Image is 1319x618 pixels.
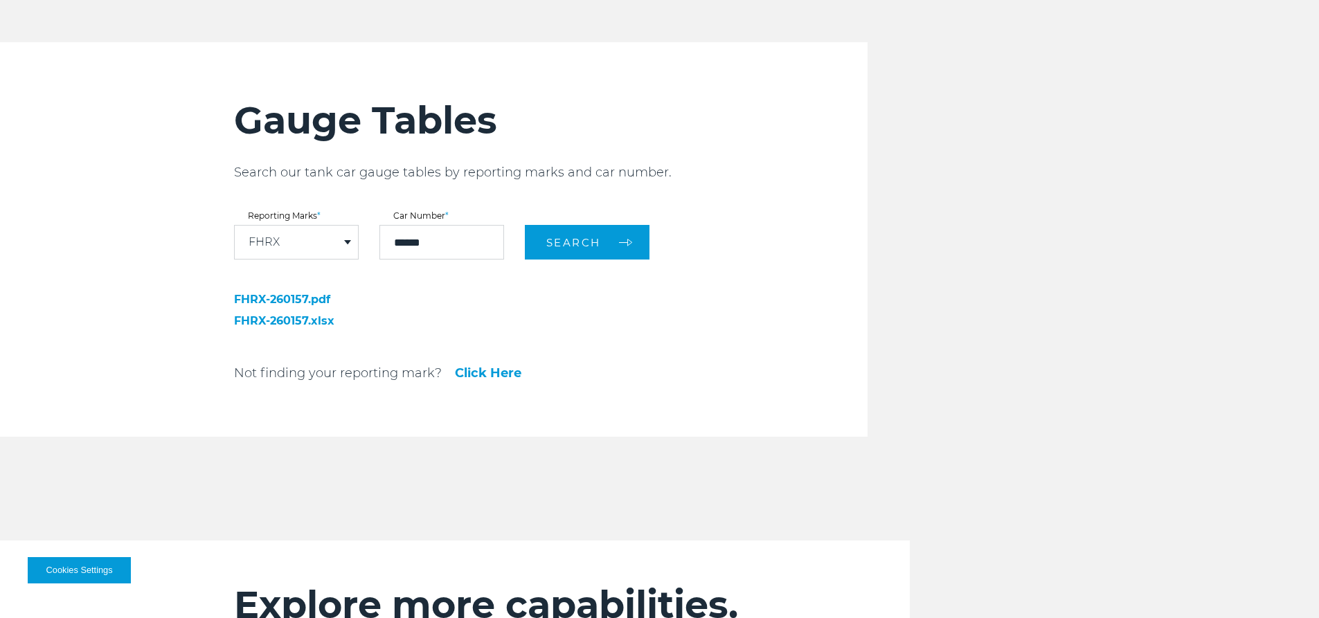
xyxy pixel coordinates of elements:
[234,98,868,143] h2: Gauge Tables
[234,365,442,381] p: Not finding your reporting mark?
[455,367,521,379] a: Click Here
[234,164,868,181] p: Search our tank car gauge tables by reporting marks and car number.
[234,212,359,220] label: Reporting Marks
[28,557,131,583] button: Cookies Settings
[546,236,601,249] span: Search
[234,316,428,327] a: FHRX-260157.xlsx
[1250,552,1319,618] iframe: Chat Widget
[379,212,504,220] label: Car Number
[234,294,428,305] a: FHRX-260157.pdf
[249,237,280,248] a: FHRX
[525,225,649,260] button: Search arrow arrow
